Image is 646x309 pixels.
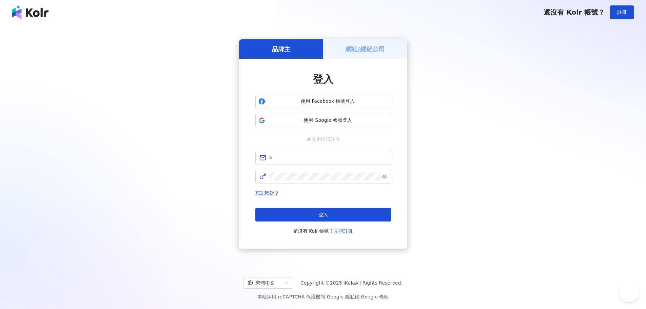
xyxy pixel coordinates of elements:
[334,228,353,234] a: 立即註冊
[255,95,391,108] button: 使用 Facebook 帳號登入
[346,45,385,53] h5: 網紅/經紀公司
[382,174,387,179] span: eye-invisible
[12,5,48,19] img: logo
[318,212,328,217] span: 登入
[268,98,388,105] span: 使用 Facebook 帳號登入
[300,279,403,287] span: Copyright © 2025 All Rights Reserved.
[617,9,627,15] span: 註冊
[302,135,345,143] span: 或使用信箱註冊
[257,293,389,301] span: 本站採用 reCAPTCHA 保護機制
[327,294,359,300] a: Google 隱私權
[544,8,605,16] span: 還沒有 Kolr 帳號？
[272,45,290,53] h5: 品牌主
[268,117,388,124] span: 使用 Google 帳號登入
[255,114,391,127] button: 使用 Google 帳號登入
[293,227,353,235] span: 還沒有 Kolr 帳號？
[359,294,361,300] span: |
[313,73,333,85] span: 登入
[361,294,389,300] a: Google 條款
[325,294,327,300] span: |
[255,190,279,196] a: 忘記密碼？
[248,277,282,288] div: 繁體中文
[610,5,634,19] button: 註冊
[344,280,355,286] a: iKala
[619,282,639,302] iframe: Help Scout Beacon - Open
[255,208,391,221] button: 登入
